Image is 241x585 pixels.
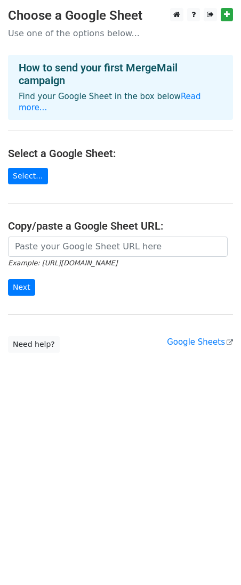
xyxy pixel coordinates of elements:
[8,28,233,39] p: Use one of the options below...
[8,259,117,267] small: Example: [URL][DOMAIN_NAME]
[8,279,35,296] input: Next
[19,91,222,113] p: Find your Google Sheet in the box below
[19,61,222,87] h4: How to send your first MergeMail campaign
[8,168,48,184] a: Select...
[8,220,233,232] h4: Copy/paste a Google Sheet URL:
[19,92,201,112] a: Read more...
[167,337,233,347] a: Google Sheets
[8,8,233,23] h3: Choose a Google Sheet
[8,237,228,257] input: Paste your Google Sheet URL here
[8,147,233,160] h4: Select a Google Sheet:
[8,336,60,353] a: Need help?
